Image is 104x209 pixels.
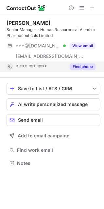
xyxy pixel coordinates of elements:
button: save-profile-one-click [7,83,100,95]
span: Send email [18,117,43,123]
button: Add to email campaign [7,130,100,142]
button: Reveal Button [70,63,95,70]
span: Add to email campaign [18,133,70,138]
span: [EMAIL_ADDRESS][DOMAIN_NAME] [16,53,84,59]
div: [PERSON_NAME] [7,20,50,26]
button: AI write personalized message [7,98,100,110]
span: AI write personalized message [18,102,88,107]
button: Notes [7,159,100,168]
button: Send email [7,114,100,126]
div: Save to List / ATS / CRM [18,86,89,91]
button: Find work email [7,146,100,155]
div: Senior Manager - Human Resources at Alembic Pharmaceuticals Limited [7,27,100,39]
button: Reveal Button [70,43,95,49]
span: Notes [17,160,97,166]
span: Find work email [17,147,97,153]
span: ***@[DOMAIN_NAME] [16,43,61,49]
img: ContactOut v5.3.10 [7,4,46,12]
